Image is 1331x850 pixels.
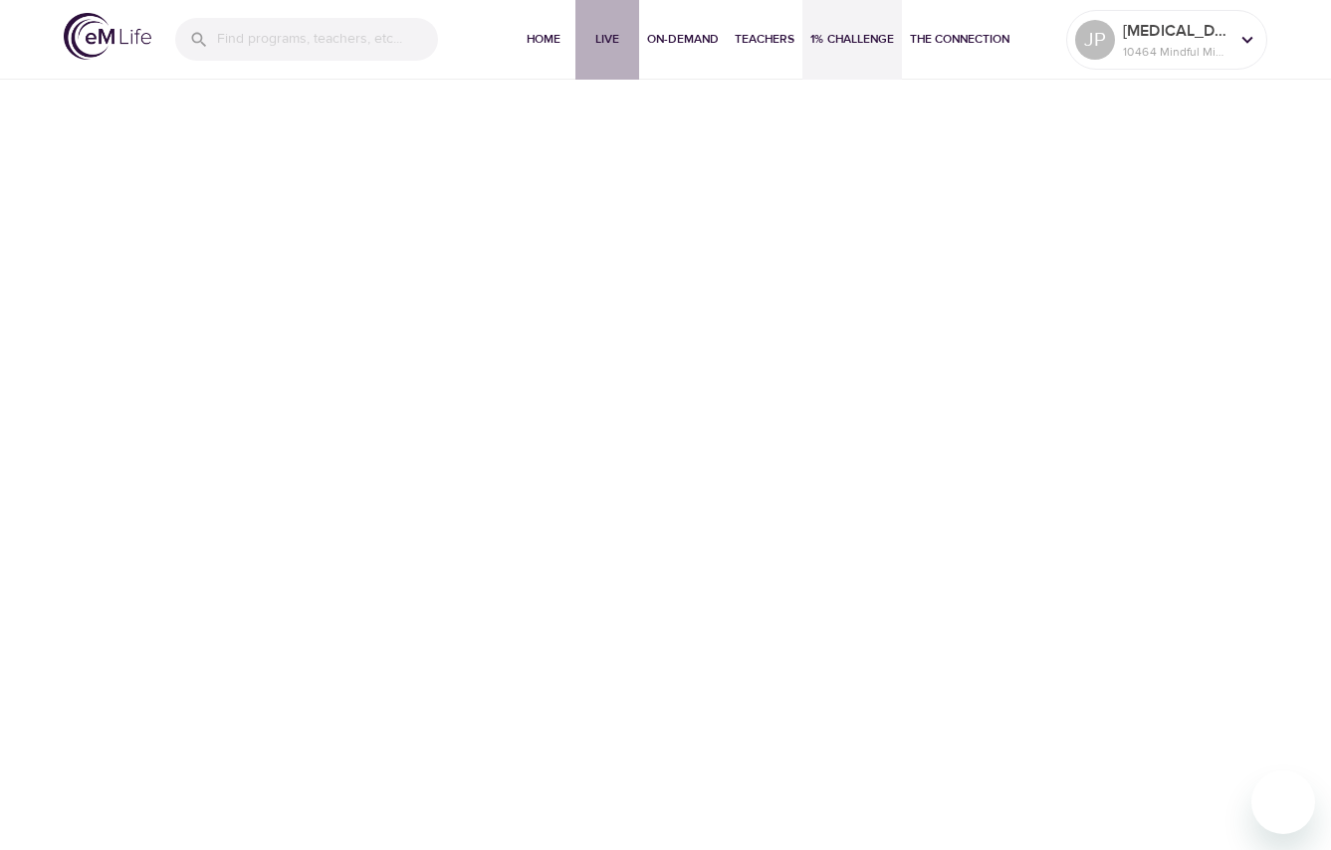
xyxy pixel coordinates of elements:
[735,29,794,50] span: Teachers
[647,29,719,50] span: On-Demand
[1123,19,1228,43] p: [MEDICAL_DATA]
[1251,770,1315,834] iframe: Button to launch messaging window
[583,29,631,50] span: Live
[810,29,894,50] span: 1% Challenge
[1123,43,1228,61] p: 10464 Mindful Minutes
[910,29,1009,50] span: The Connection
[64,13,151,60] img: logo
[520,29,567,50] span: Home
[217,18,438,61] input: Find programs, teachers, etc...
[1075,20,1115,60] div: JP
